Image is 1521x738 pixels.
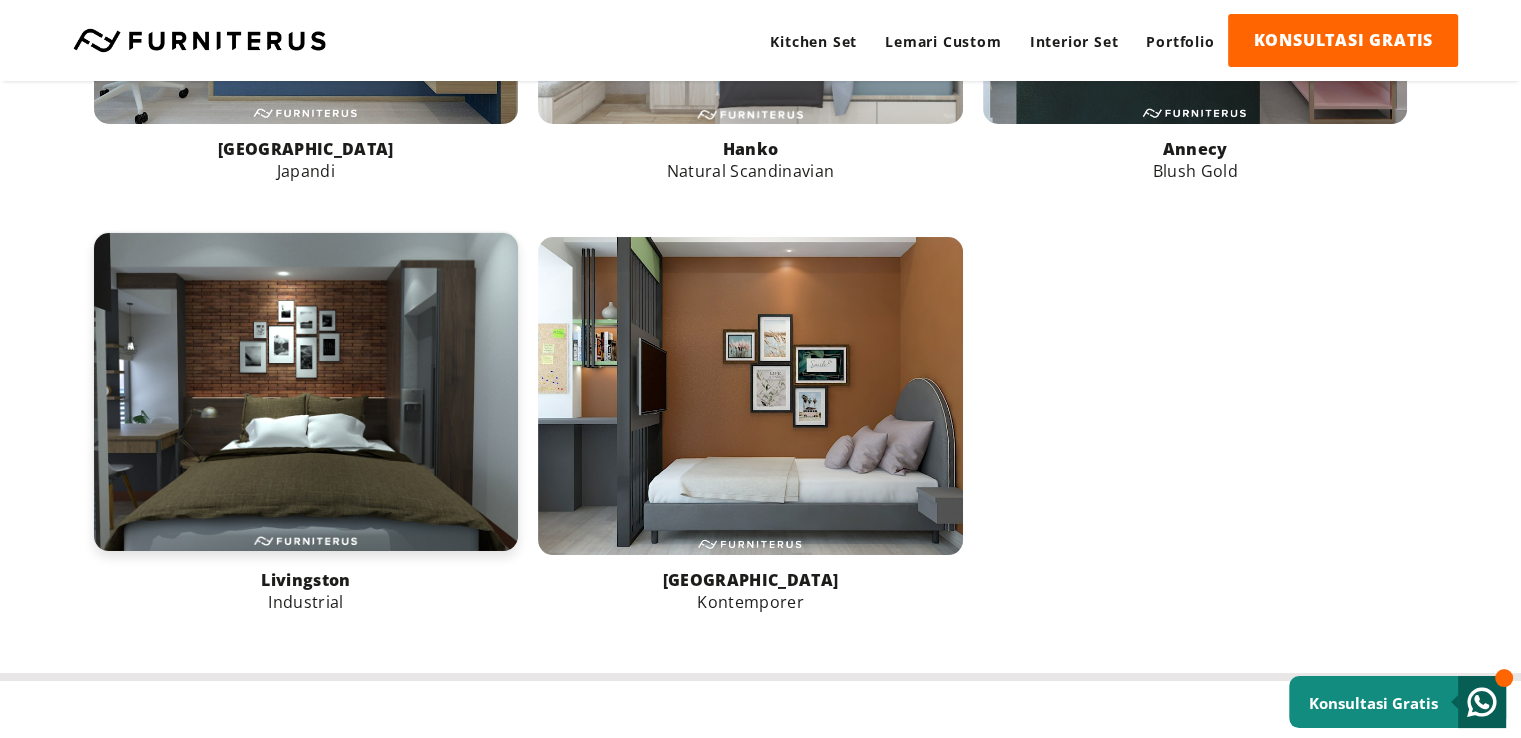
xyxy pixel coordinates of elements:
[1289,676,1506,728] a: Konsultasi Gratis
[538,591,963,613] p: Kontemporer
[1016,14,1133,69] a: Interior Set
[871,14,1015,69] a: Lemari Custom
[1228,14,1458,67] a: KONSULTASI GRATIS
[983,160,1408,182] p: Blush Gold
[94,160,519,182] p: Japandi
[94,138,519,160] p: [GEOGRAPHIC_DATA]
[983,138,1408,160] p: Annecy
[1309,693,1438,713] small: Konsultasi Gratis
[538,138,963,160] p: Hanko
[756,14,871,69] a: Kitchen Set
[1132,14,1228,69] a: Portfolio
[538,569,963,591] p: [GEOGRAPHIC_DATA]
[538,160,963,182] p: Natural Scandinavian
[94,591,519,613] p: Industrial
[94,569,519,591] p: Livingston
